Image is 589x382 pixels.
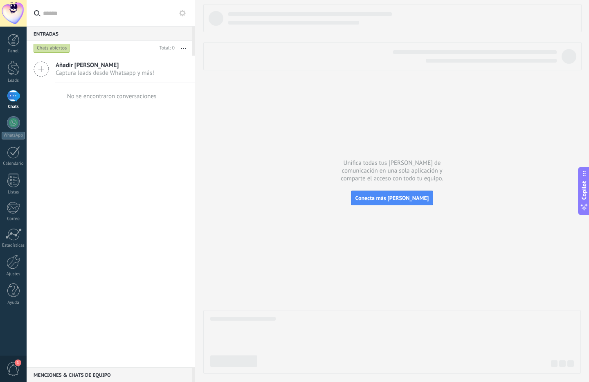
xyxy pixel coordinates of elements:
div: Chats [2,104,25,110]
span: Conecta más [PERSON_NAME] [355,194,429,202]
button: Más [175,41,192,56]
span: Copilot [580,181,588,200]
div: Calendario [2,161,25,166]
div: WhatsApp [2,132,25,139]
span: Añadir [PERSON_NAME] [56,61,154,69]
div: Total: 0 [156,44,175,52]
div: Chats abiertos [34,43,70,53]
div: Ayuda [2,300,25,306]
span: 1 [15,360,21,366]
span: Captura leads desde Whatsapp y más! [56,69,154,77]
div: Leads [2,78,25,83]
div: Menciones & Chats de equipo [27,367,192,382]
div: Entradas [27,26,192,41]
button: Conecta más [PERSON_NAME] [351,191,434,205]
div: Estadísticas [2,243,25,248]
div: Ajustes [2,272,25,277]
div: Panel [2,49,25,54]
div: Listas [2,190,25,195]
div: No se encontraron conversaciones [67,92,157,100]
div: Correo [2,216,25,222]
